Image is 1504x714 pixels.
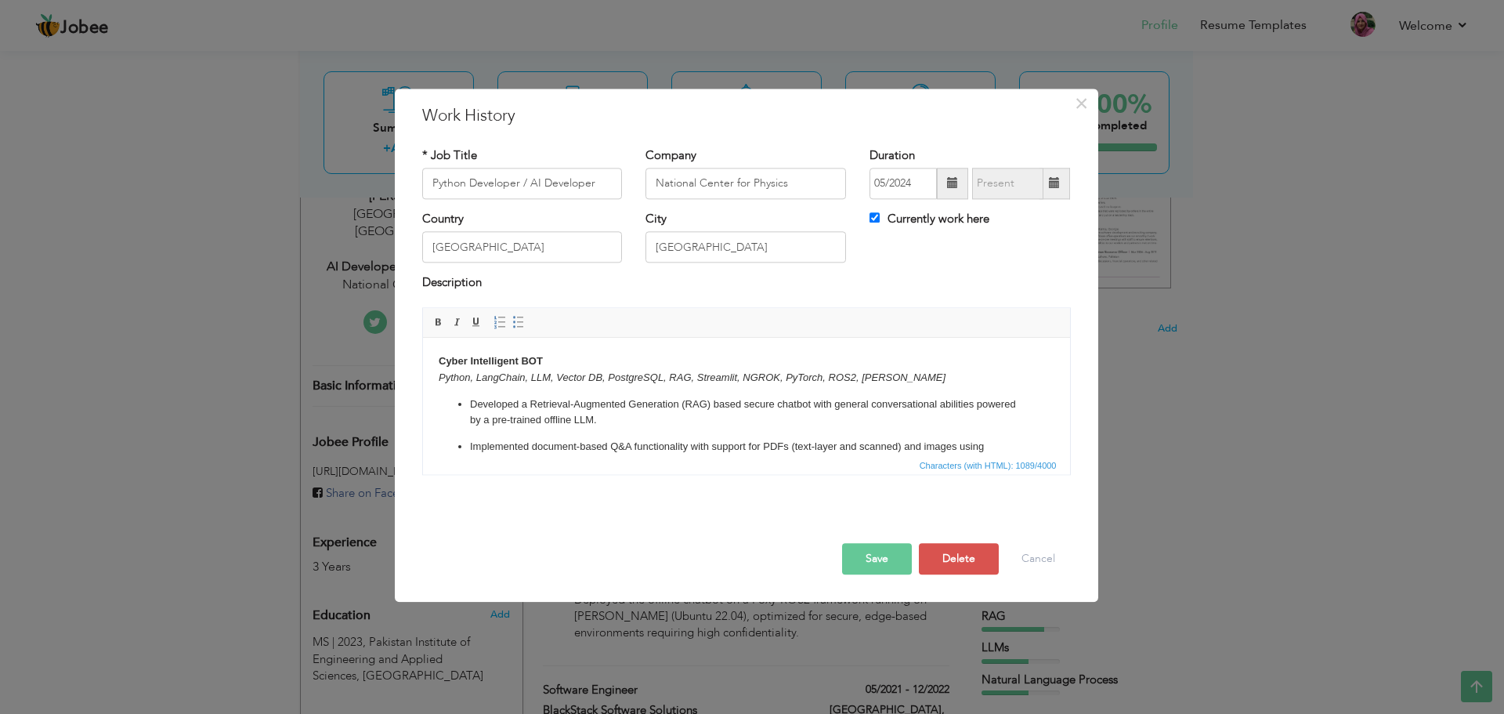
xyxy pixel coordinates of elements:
label: Company [645,147,696,164]
input: From [869,168,937,199]
button: Close [1069,91,1094,116]
label: * Job Title [422,147,477,164]
button: Delete [919,543,999,574]
a: Insert/Remove Numbered List [491,314,508,331]
a: Italic [449,314,466,331]
input: Present [972,168,1043,199]
button: Save [842,543,912,574]
div: Statistics [916,458,1061,473]
label: Currently work here [869,211,989,227]
label: Duration [869,147,915,164]
button: Cancel [1006,543,1071,574]
input: Currently work here [869,212,880,223]
span: Characters (with HTML): 1089/4000 [916,458,1060,473]
span: × [1075,89,1088,118]
label: Description [422,275,482,292]
label: Country [422,211,464,227]
iframe: Rich Text Editor, workEditor [423,338,1070,455]
h3: Work History [422,104,1071,128]
a: Underline [468,314,485,331]
p: Implemented document-based Q&A functionality with support for PDFs (text-layer and scanned) and i... [47,101,600,134]
a: Insert/Remove Bulleted List [510,314,527,331]
label: City [645,211,667,227]
a: Bold [430,314,447,331]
